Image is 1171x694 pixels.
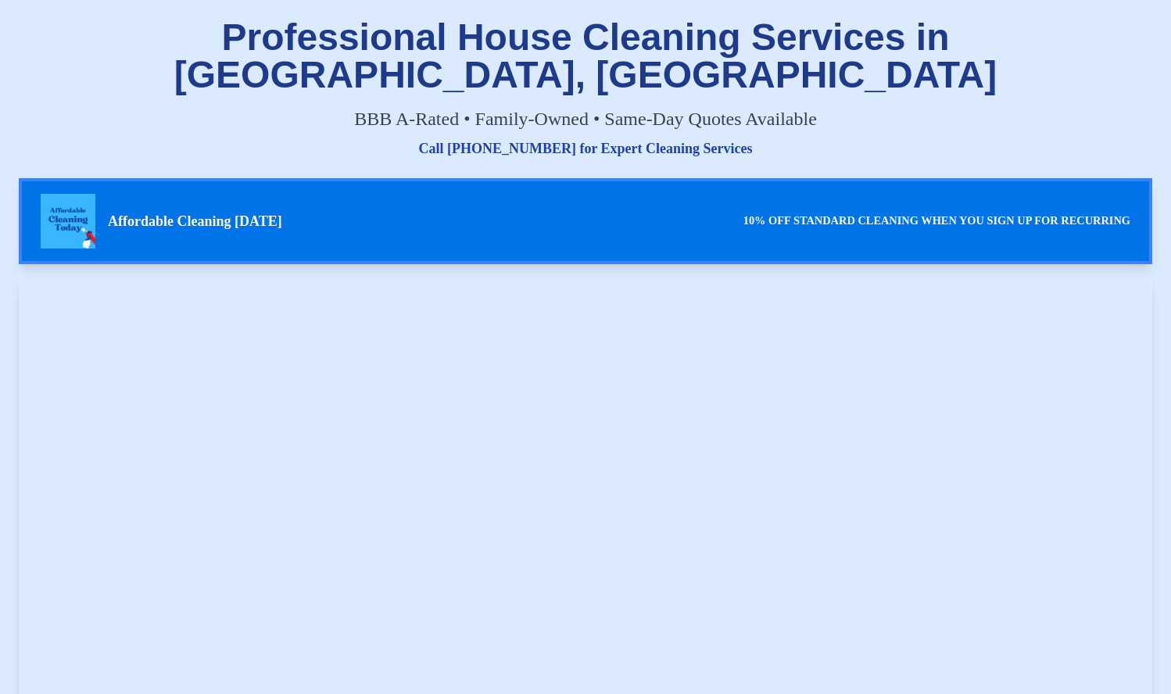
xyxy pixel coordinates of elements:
p: BBB A-Rated • Family-Owned • Same-Day Quotes Available [19,106,1152,131]
span: Affordable Cleaning [DATE] [108,210,282,232]
img: ACT Logo [41,194,95,249]
p: 10% OFF STANDARD CLEANING WHEN YOU SIGN UP FOR RECURRING [743,213,1130,230]
p: Call [PHONE_NUMBER] for Expert Cleaning Services [19,138,1152,159]
h1: Professional House Cleaning Services in [GEOGRAPHIC_DATA], [GEOGRAPHIC_DATA] [19,19,1152,94]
